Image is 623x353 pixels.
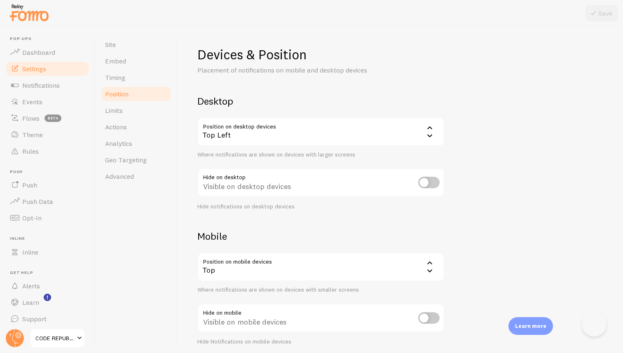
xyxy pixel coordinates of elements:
[105,90,129,98] span: Position
[105,106,123,115] span: Limits
[508,317,553,335] div: Learn more
[44,115,61,122] span: beta
[10,36,90,42] span: Pop-ups
[5,177,90,193] a: Push
[105,139,132,147] span: Analytics
[5,311,90,327] a: Support
[197,168,445,198] div: Visible on desktop devices
[105,73,125,82] span: Timing
[100,69,172,86] a: Timing
[22,282,40,290] span: Alerts
[22,315,47,323] span: Support
[197,252,445,281] div: Top
[22,131,43,139] span: Theme
[105,172,134,180] span: Advanced
[5,77,90,94] a: Notifications
[22,197,53,206] span: Push Data
[5,210,90,226] a: Opt-In
[105,123,127,131] span: Actions
[197,117,445,146] div: Top Left
[22,65,46,73] span: Settings
[5,94,90,110] a: Events
[105,57,126,65] span: Embed
[197,65,395,75] p: Placement of notifications on mobile and desktop devices
[100,36,172,53] a: Site
[197,46,445,63] h1: Devices & Position
[22,147,39,155] span: Rules
[22,114,40,122] span: Flows
[197,338,445,346] div: Hide Notifications on mobile devices
[100,53,172,69] a: Embed
[9,2,50,23] img: fomo-relay-logo-orange.svg
[10,236,90,241] span: Inline
[100,102,172,119] a: Limits
[22,48,55,56] span: Dashboard
[44,294,51,301] svg: <p>Watch New Feature Tutorials!</p>
[35,333,75,343] span: CODE REPUBLIC
[582,312,607,337] iframe: Help Scout Beacon - Open
[197,95,445,108] h2: Desktop
[197,230,445,243] h2: Mobile
[30,328,85,348] a: CODE REPUBLIC
[105,40,116,49] span: Site
[197,286,445,294] div: Where notifications are shown on devices with smaller screens
[105,156,147,164] span: Geo Targeting
[5,126,90,143] a: Theme
[100,86,172,102] a: Position
[5,244,90,260] a: Inline
[22,248,38,256] span: Inline
[5,110,90,126] a: Flows beta
[100,135,172,152] a: Analytics
[5,278,90,294] a: Alerts
[10,270,90,276] span: Get Help
[22,298,39,306] span: Learn
[100,168,172,185] a: Advanced
[197,151,445,159] div: Where notifications are shown on devices with larger screens
[10,169,90,175] span: Push
[5,143,90,159] a: Rules
[5,294,90,311] a: Learn
[22,81,60,89] span: Notifications
[197,203,445,210] div: Hide notifications on desktop devices
[197,304,445,334] div: Visible on mobile devices
[515,322,546,330] p: Learn more
[22,214,42,222] span: Opt-In
[22,181,37,189] span: Push
[100,119,172,135] a: Actions
[5,193,90,210] a: Push Data
[100,152,172,168] a: Geo Targeting
[5,61,90,77] a: Settings
[22,98,42,106] span: Events
[5,44,90,61] a: Dashboard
